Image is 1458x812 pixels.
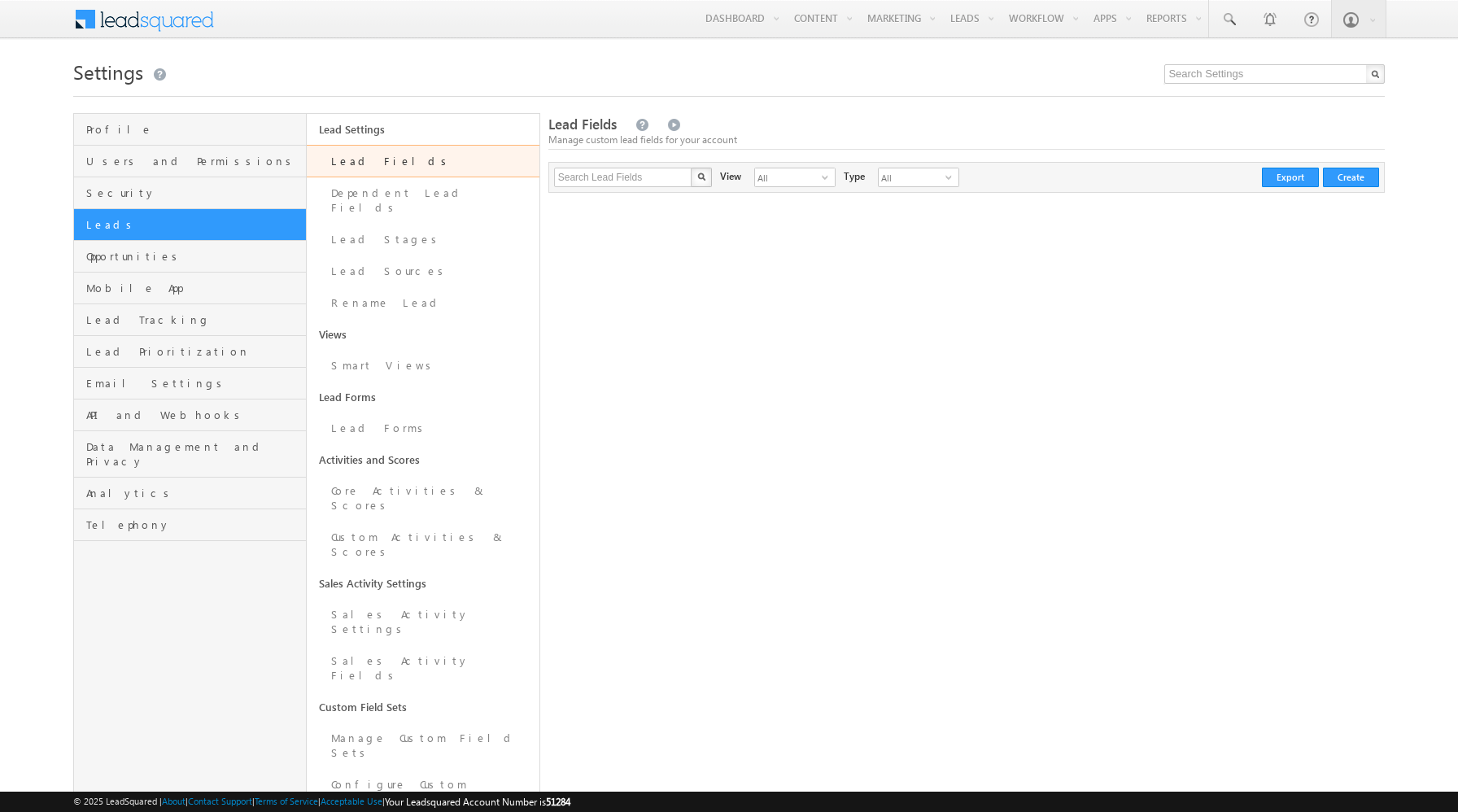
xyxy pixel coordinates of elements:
a: Acceptable Use [321,796,382,806]
a: Opportunities [74,241,306,273]
a: Core Activities & Scores [307,475,539,522]
a: Terms of Service [255,796,318,806]
a: Profile [74,114,306,146]
a: Lead Forms [307,382,539,413]
div: Manage custom lead fields for your account [548,133,1386,147]
span: © 2025 LeadSquared | | | | | [73,794,570,810]
a: Leads [74,209,306,241]
span: Settings [73,59,143,85]
span: Lead Prioritization [86,344,302,359]
a: Lead Fields [307,145,539,177]
span: Users and Permissions [86,154,302,168]
a: Telephony [74,509,306,541]
div: Type [844,168,865,184]
img: Search [697,172,705,181]
a: Dependent Lead Fields [307,177,539,224]
span: select [945,172,958,182]
span: Email Settings [86,376,302,391]
a: Custom Field Sets [307,692,539,723]
a: Rename Lead [307,287,539,319]
span: API and Webhooks [86,408,302,422]
a: Lead Tracking [74,304,306,336]
a: About [162,796,186,806]
a: Lead Settings [307,114,539,145]
button: Create [1323,168,1379,187]
a: Lead Sources [307,255,539,287]
a: Lead Prioritization [74,336,306,368]
a: API and Webhooks [74,399,306,431]
a: Smart Views [307,350,539,382]
a: Manage Custom Field Sets [307,723,539,769]
button: Export [1262,168,1319,187]
a: Security [74,177,306,209]
input: Search Settings [1164,64,1385,84]
a: Custom Activities & Scores [307,522,539,568]
span: Mobile App [86,281,302,295]
a: Sales Activity Settings [307,568,539,599]
span: 51284 [546,796,570,808]
span: Telephony [86,517,302,532]
span: Analytics [86,486,302,500]
a: Lead Stages [307,224,539,255]
span: select [822,172,835,182]
a: Analytics [74,478,306,509]
a: Sales Activity Fields [307,645,539,692]
a: Contact Support [188,796,252,806]
a: Activities and Scores [307,444,539,475]
span: Profile [86,122,302,137]
span: All [755,168,822,186]
a: Email Settings [74,368,306,399]
a: Sales Activity Settings [307,599,539,645]
a: Views [307,319,539,350]
span: Lead Tracking [86,312,302,327]
span: Your Leadsquared Account Number is [385,796,570,808]
span: Data Management and Privacy [86,439,302,469]
a: Mobile App [74,273,306,304]
span: All [879,168,945,186]
span: Lead Fields [548,115,617,133]
div: View [720,168,741,184]
span: Opportunities [86,249,302,264]
a: Data Management and Privacy [74,431,306,478]
a: Lead Forms [307,413,539,444]
a: Users and Permissions [74,146,306,177]
span: Security [86,186,302,200]
span: Leads [86,217,302,232]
